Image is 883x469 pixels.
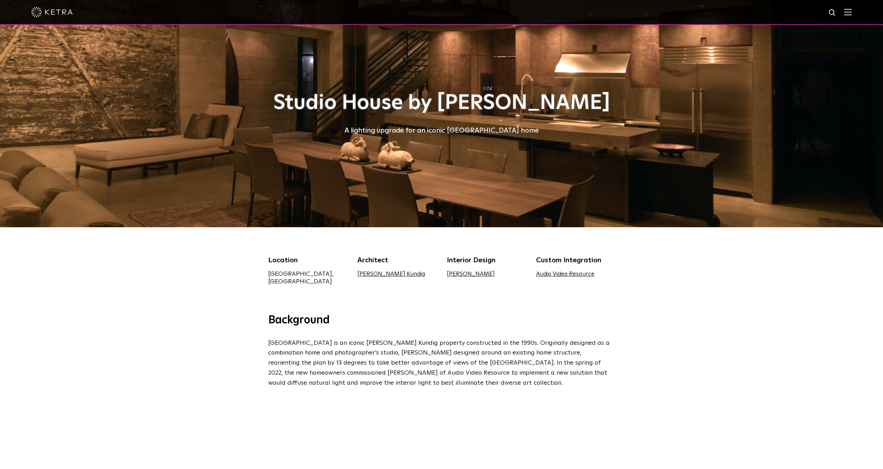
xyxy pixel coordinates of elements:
[268,125,615,136] div: A lighting upgrade for an iconic [GEOGRAPHIC_DATA] home
[268,255,347,265] div: Location
[31,7,73,17] img: ketra-logo-2019-white
[268,270,347,285] div: [GEOGRAPHIC_DATA], [GEOGRAPHIC_DATA]
[447,255,526,265] div: Interior Design
[536,255,615,265] div: Custom Integration
[844,9,852,15] img: Hamburger%20Nav.svg
[828,9,837,17] img: search icon
[447,271,495,277] a: [PERSON_NAME]
[536,271,594,277] a: Audio Video Resource
[268,92,615,114] h1: Studio House by [PERSON_NAME]
[268,313,615,328] h3: Background
[268,338,612,388] p: [GEOGRAPHIC_DATA] is an iconic [PERSON_NAME] Kundig property constructed in the 1990s. Originally...
[357,271,425,277] a: [PERSON_NAME] Kundig
[357,255,436,265] div: Architect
